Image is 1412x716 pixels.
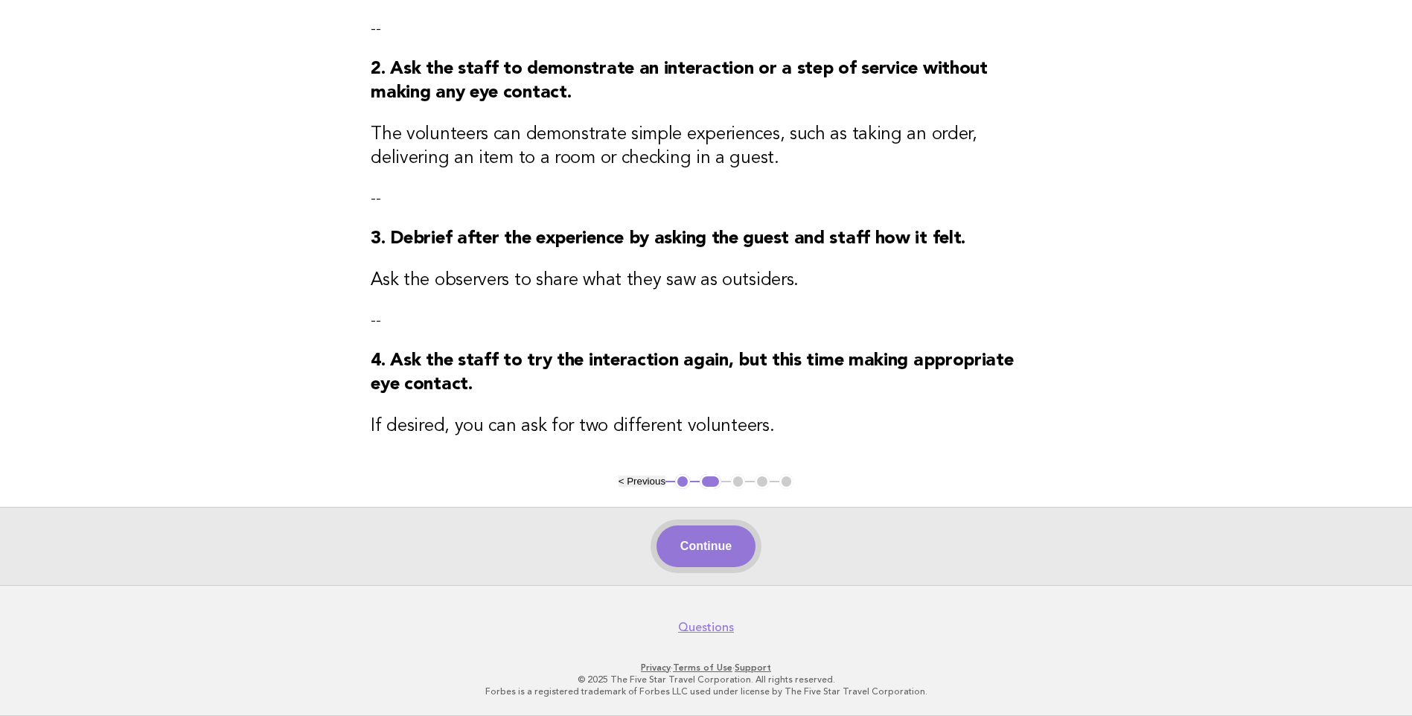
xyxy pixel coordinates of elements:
a: Terms of Use [673,662,732,673]
h3: If desired, you can ask for two different volunteers. [371,415,1041,438]
p: · · [251,662,1162,674]
p: -- [371,310,1041,331]
p: -- [371,188,1041,209]
button: 1 [675,474,690,489]
strong: 2. Ask the staff to demonstrate an interaction or a step of service without making any eye contact. [371,60,988,102]
a: Questions [678,620,734,635]
a: Privacy [641,662,671,673]
strong: 3. Debrief after the experience by asking the guest and staff how it felt. [371,230,965,248]
button: 2 [700,474,721,489]
p: © 2025 The Five Star Travel Corporation. All rights reserved. [251,674,1162,685]
p: Forbes is a registered trademark of Forbes LLC used under license by The Five Star Travel Corpora... [251,685,1162,697]
p: -- [371,19,1041,39]
a: Support [735,662,771,673]
h3: The volunteers can demonstrate simple experiences, such as taking an order, delivering an item to... [371,123,1041,170]
button: Continue [657,525,755,567]
strong: 4. Ask the staff to try the interaction again, but this time making appropriate eye contact. [371,352,1013,394]
h3: Ask the observers to share what they saw as outsiders. [371,269,1041,293]
button: < Previous [619,476,665,487]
